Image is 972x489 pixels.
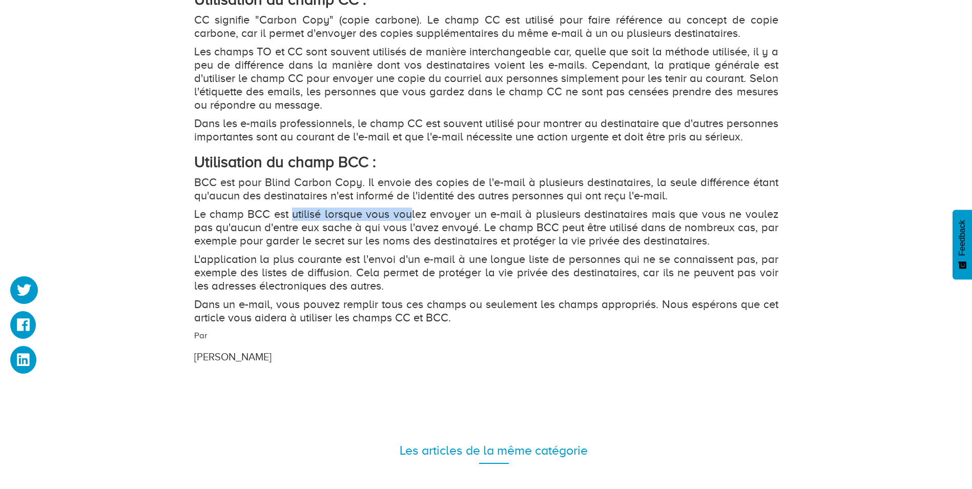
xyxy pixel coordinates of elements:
p: Dans les e-mails professionnels, le champ CC est souvent utilisé pour montrer au destinataire que... [194,117,778,144]
p: Le champ BCC est utilisé lorsque vous voulez envoyer un e-mail à plusieurs destinataires mais que... [194,208,778,248]
p: BCC est pour Blind Carbon Copy. Il envoie des copies de l'e-mail à plusieurs destinataires, la se... [194,176,778,202]
p: L'application la plus courante est l'envoi d'un e-mail à une longue liste de personnes qui ne se ... [194,253,778,293]
span: Feedback [958,220,967,256]
div: Les articles de la même catégorie [202,441,786,460]
h3: [PERSON_NAME] [194,351,678,362]
button: Feedback - Afficher l’enquête [953,210,972,279]
div: Par [187,330,686,364]
strong: Utilisation du champ BCC : [194,153,376,171]
p: CC signifie "Carbon Copy" (copie carbone). Le champ CC est utilisé pour faire référence au concep... [194,13,778,40]
p: Les champs TO et CC sont souvent utilisés de manière interchangeable car, quelle que soit la méth... [194,45,778,112]
p: Dans un e-mail, vous pouvez remplir tous ces champs ou seulement les champs appropriés. Nous espé... [194,298,778,324]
